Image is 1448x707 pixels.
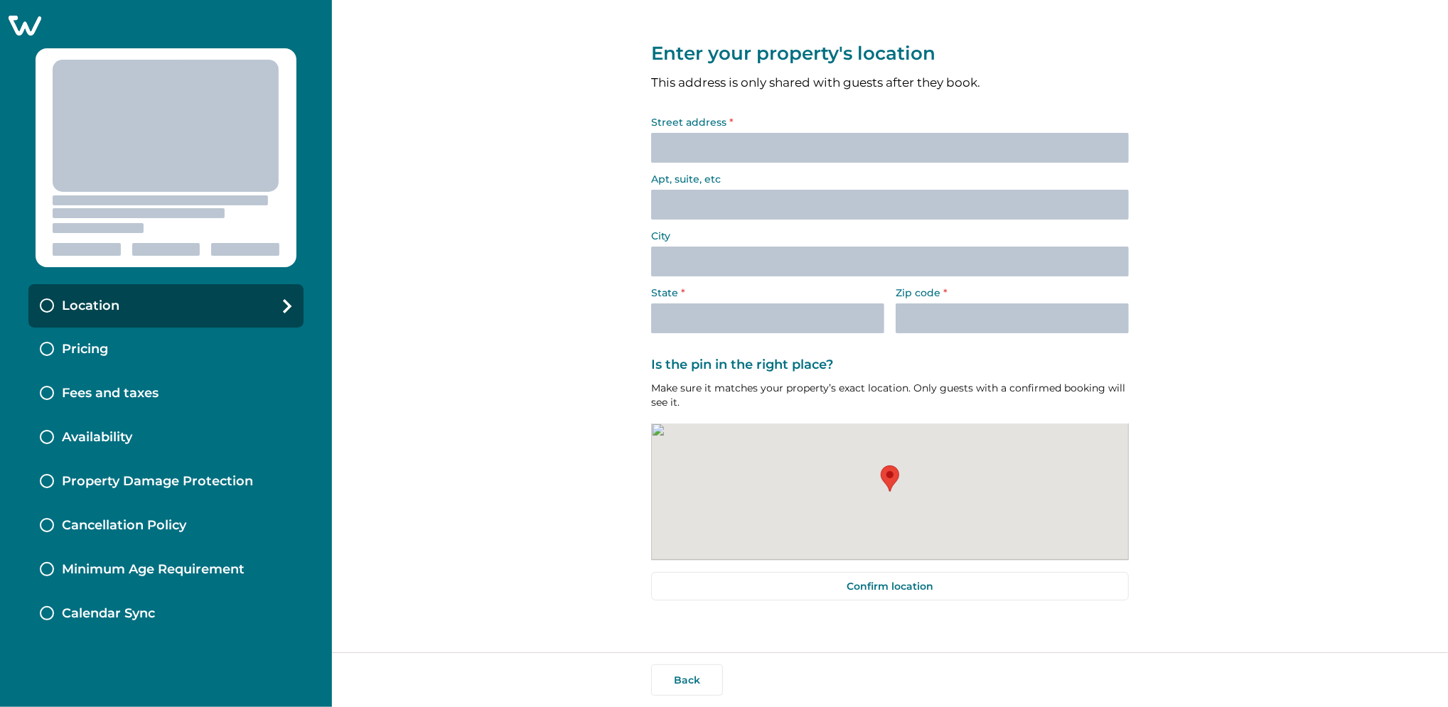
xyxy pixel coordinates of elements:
p: Location [62,298,119,314]
p: Minimum Age Requirement [62,562,245,578]
label: State [651,288,876,298]
p: Pricing [62,342,108,357]
label: City [651,231,1120,241]
p: Calendar Sync [62,606,155,622]
label: Street address [651,117,1120,127]
label: Apt, suite, etc [651,174,1120,184]
button: Confirm location [651,572,1129,600]
p: Availability [62,430,132,446]
p: Fees and taxes [62,386,159,401]
p: This address is only shared with guests after they book. [651,77,1129,89]
p: Make sure it matches your property’s exact location. Only guests with a confirmed booking will se... [651,381,1129,409]
p: Cancellation Policy [62,518,186,534]
p: Enter your property's location [651,43,1129,65]
label: Zip code [896,288,1120,298]
button: Back [651,664,723,696]
label: Is the pin in the right place? [651,357,1120,373]
p: Property Damage Protection [62,474,253,490]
